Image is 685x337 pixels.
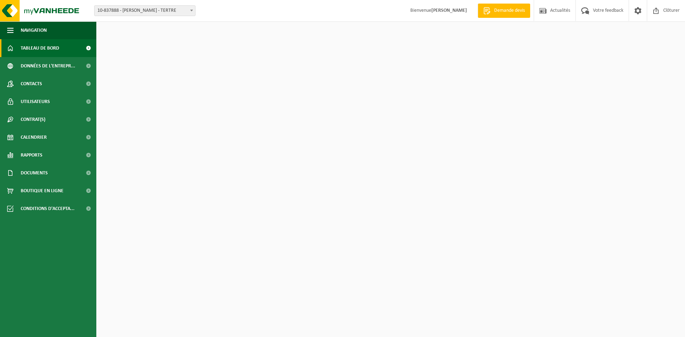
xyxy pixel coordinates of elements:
span: Demande devis [492,7,527,14]
span: Conditions d'accepta... [21,200,75,218]
span: Utilisateurs [21,93,50,111]
span: Contacts [21,75,42,93]
span: 10-837888 - STEPHEN LAFLAMME - TERTRE [95,6,195,16]
span: Boutique en ligne [21,182,64,200]
span: Contrat(s) [21,111,45,128]
span: Documents [21,164,48,182]
span: Calendrier [21,128,47,146]
a: Demande devis [478,4,530,18]
span: Navigation [21,21,47,39]
span: Données de l'entrepr... [21,57,75,75]
span: Tableau de bord [21,39,59,57]
strong: [PERSON_NAME] [431,8,467,13]
span: Rapports [21,146,42,164]
span: 10-837888 - STEPHEN LAFLAMME - TERTRE [94,5,196,16]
